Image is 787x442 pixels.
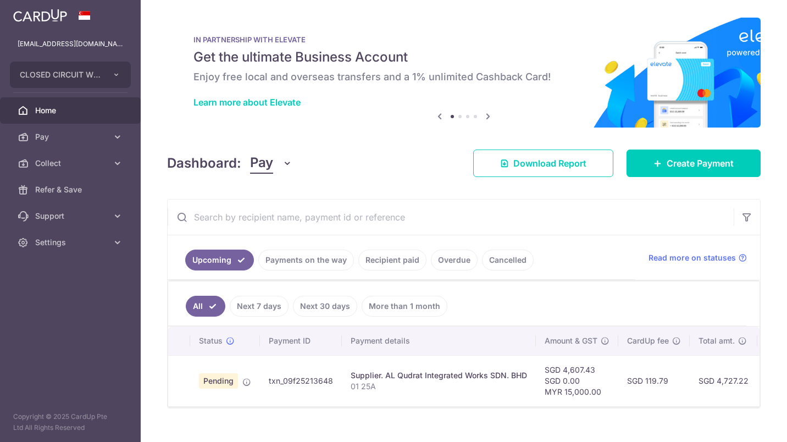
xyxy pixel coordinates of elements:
td: txn_09f25213648 [260,355,342,406]
span: Amount & GST [545,335,597,346]
span: CardUp fee [627,335,669,346]
th: Payment details [342,327,536,355]
a: Create Payment [627,150,761,177]
a: Next 7 days [230,296,289,317]
span: Download Report [513,157,586,170]
img: CardUp [13,9,67,22]
h6: Enjoy free local and overseas transfers and a 1% unlimited Cashback Card! [193,70,734,84]
a: Next 30 days [293,296,357,317]
span: Collect [35,158,108,169]
input: Search by recipient name, payment id or reference [168,200,734,235]
div: Supplier. AL Qudrat Integrated Works SDN. BHD [351,370,527,381]
span: Home [35,105,108,116]
a: Cancelled [482,250,534,270]
span: Status [199,335,223,346]
img: Renovation banner [167,18,761,128]
span: Pay [250,153,273,174]
span: Create Payment [667,157,734,170]
a: Payments on the way [258,250,354,270]
th: Payment ID [260,327,342,355]
a: Download Report [473,150,613,177]
span: Support [35,211,108,222]
a: Learn more about Elevate [193,97,301,108]
a: Overdue [431,250,478,270]
button: Pay [250,153,292,174]
span: Refer & Save [35,184,108,195]
span: CLOSED CIRCUIT WORKS (PTE. LTD.) [20,69,101,80]
p: IN PARTNERSHIP WITH ELEVATE [193,35,734,44]
a: Recipient paid [358,250,426,270]
button: CLOSED CIRCUIT WORKS (PTE. LTD.) [10,62,131,88]
p: 01 25A [351,381,527,392]
a: More than 1 month [362,296,447,317]
td: SGD 4,607.43 SGD 0.00 MYR 15,000.00 [536,355,618,406]
a: Upcoming [185,250,254,270]
td: SGD 4,727.22 [690,355,757,406]
span: Total amt. [699,335,735,346]
h4: Dashboard: [167,153,241,173]
p: [EMAIL_ADDRESS][DOMAIN_NAME] [18,38,123,49]
td: SGD 119.79 [618,355,690,406]
span: Read more on statuses [649,252,736,263]
span: Settings [35,237,108,248]
h5: Get the ultimate Business Account [193,48,734,66]
a: All [186,296,225,317]
span: Pending [199,373,238,389]
a: Read more on statuses [649,252,747,263]
span: Pay [35,131,108,142]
